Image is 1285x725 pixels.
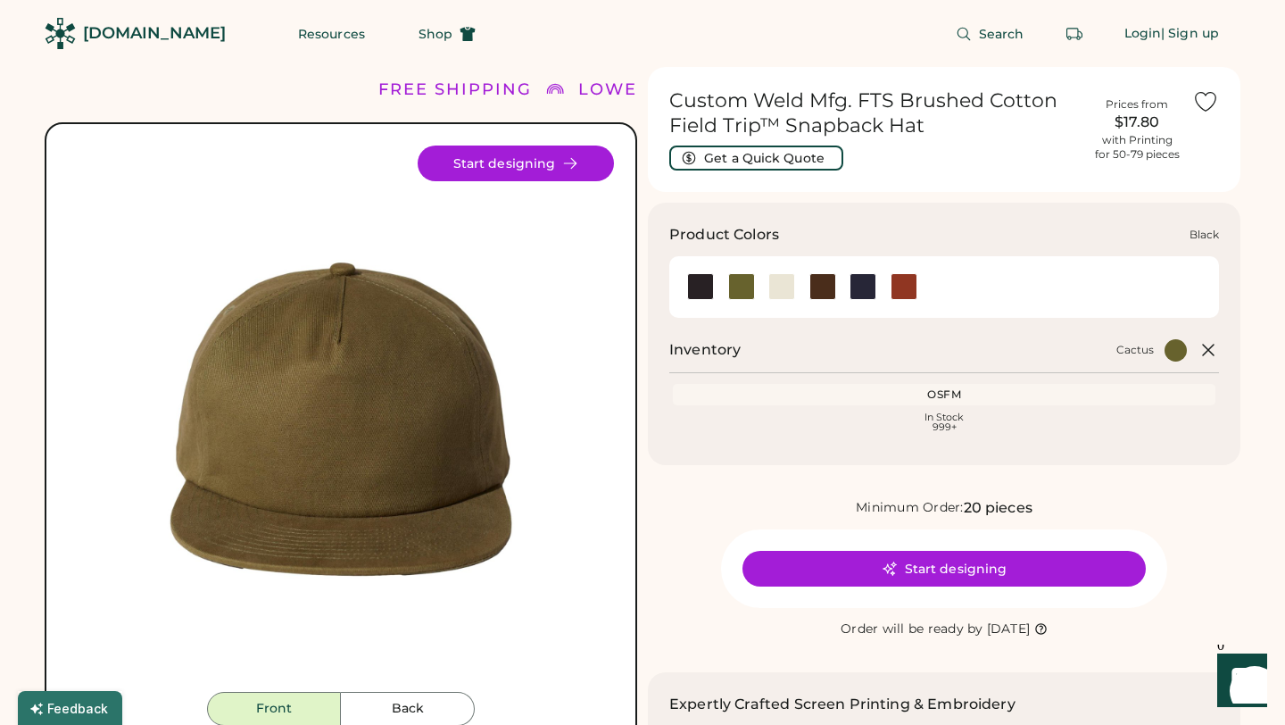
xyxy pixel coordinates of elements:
div: with Printing for 50-79 pieces [1095,133,1180,162]
div: | Sign up [1161,25,1219,43]
button: Resources [277,16,386,52]
div: $17.80 [1092,112,1181,133]
button: Start designing [418,146,614,181]
img: Rendered Logo - Screens [45,18,76,49]
h2: Expertly Crafted Screen Printing & Embroidery [669,694,1016,715]
button: Search [934,16,1046,52]
div: Login [1124,25,1162,43]
button: Shop [397,16,497,52]
h3: Product Colors [669,224,779,246]
h2: Inventory [669,339,741,361]
div: Black [1190,228,1219,242]
span: Search [979,28,1024,40]
div: Order will be ready by [841,621,983,638]
button: Start designing [742,551,1146,587]
div: FREE SHIPPING [378,78,532,102]
div: Cactus [1116,343,1154,357]
iframe: Front Chat [1200,645,1277,721]
div: Minimum Order: [856,499,964,517]
div: LOWER 48 STATES [578,78,759,102]
img: FTS - Cactus Front Image [68,146,614,692]
div: 20 pieces [964,497,1032,519]
div: [DATE] [987,621,1031,638]
button: Retrieve an order [1057,16,1092,52]
span: Shop [419,28,452,40]
div: OSFM [676,387,1212,402]
button: Get a Quick Quote [669,146,843,171]
div: FTS Style Image [68,146,614,692]
div: Prices from [1106,97,1168,112]
div: In Stock 999+ [676,412,1212,432]
div: [DOMAIN_NAME] [83,22,226,45]
h1: Custom Weld Mfg. FTS Brushed Cotton Field Trip™ Snapback Hat [669,88,1082,138]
